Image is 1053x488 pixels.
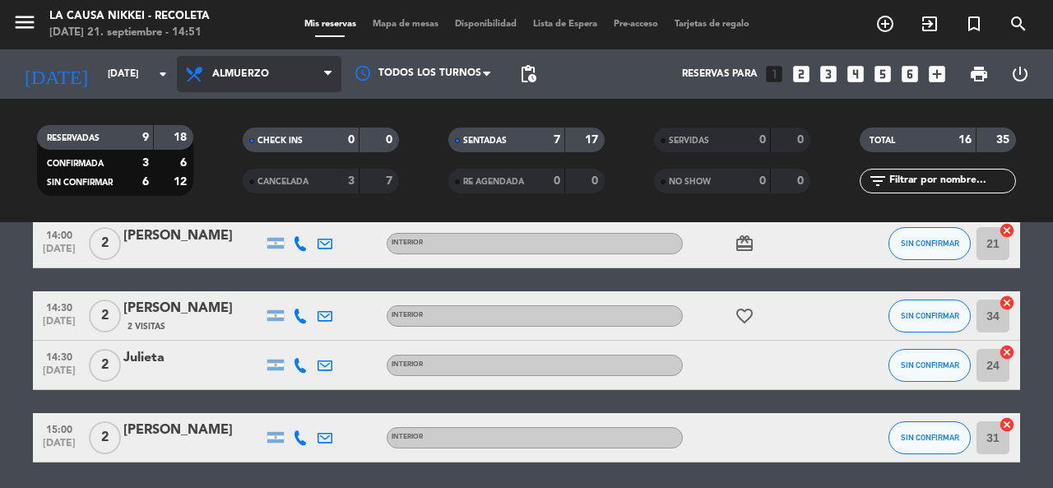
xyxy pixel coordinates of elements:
[39,438,80,457] span: [DATE]
[89,300,121,332] span: 2
[875,14,895,34] i: add_circle_outline
[964,14,984,34] i: turned_in_not
[49,8,210,25] div: La Causa Nikkei - Recoleta
[386,175,396,187] strong: 7
[763,63,785,85] i: looks_one
[463,178,524,186] span: RE AGENDADA
[845,63,866,85] i: looks_4
[669,178,711,186] span: NO SHOW
[39,225,80,244] span: 14:00
[996,134,1013,146] strong: 35
[180,157,190,169] strong: 6
[39,419,80,438] span: 15:00
[212,68,269,80] span: Almuerzo
[296,20,364,29] span: Mis reservas
[128,320,165,333] span: 2 Visitas
[888,349,971,382] button: SIN CONFIRMAR
[1009,14,1028,34] i: search
[392,239,423,246] span: INTERIOR
[899,63,921,85] i: looks_6
[463,137,507,145] span: SENTADAS
[554,175,560,187] strong: 0
[47,179,113,187] span: SIN CONFIRMAR
[142,157,149,169] strong: 3
[348,134,355,146] strong: 0
[174,132,190,143] strong: 18
[518,64,538,84] span: pending_actions
[682,68,758,80] span: Reservas para
[999,416,1015,433] i: cancel
[969,64,989,84] span: print
[123,420,263,441] div: [PERSON_NAME]
[901,239,959,248] span: SIN CONFIRMAR
[123,347,263,369] div: Julieta
[888,172,1015,190] input: Filtrar por nombre...
[999,295,1015,311] i: cancel
[89,349,121,382] span: 2
[901,433,959,442] span: SIN CONFIRMAR
[39,365,80,384] span: [DATE]
[791,63,812,85] i: looks_two
[735,306,754,326] i: favorite_border
[926,63,948,85] i: add_box
[818,63,839,85] i: looks_3
[89,227,121,260] span: 2
[153,64,173,84] i: arrow_drop_down
[39,316,80,335] span: [DATE]
[142,176,149,188] strong: 6
[364,20,447,29] span: Mapa de mesas
[12,56,100,92] i: [DATE]
[123,225,263,247] div: [PERSON_NAME]
[39,244,80,263] span: [DATE]
[39,346,80,365] span: 14:30
[999,344,1015,360] i: cancel
[759,175,766,187] strong: 0
[525,20,605,29] span: Lista de Espera
[142,132,149,143] strong: 9
[868,171,888,191] i: filter_list
[591,175,601,187] strong: 0
[870,137,895,145] span: TOTAL
[392,434,423,440] span: INTERIOR
[392,361,423,368] span: INTERIOR
[797,134,807,146] strong: 0
[759,134,766,146] strong: 0
[554,134,560,146] strong: 7
[447,20,525,29] span: Disponibilidad
[888,227,971,260] button: SIN CONFIRMAR
[12,10,37,40] button: menu
[49,25,210,41] div: [DATE] 21. septiembre - 14:51
[901,360,959,369] span: SIN CONFIRMAR
[174,176,190,188] strong: 12
[12,10,37,35] i: menu
[89,421,121,454] span: 2
[666,20,758,29] span: Tarjetas de regalo
[392,312,423,318] span: INTERIOR
[1010,64,1030,84] i: power_settings_new
[348,175,355,187] strong: 3
[123,298,263,319] div: [PERSON_NAME]
[735,234,754,253] i: card_giftcard
[585,134,601,146] strong: 17
[605,20,666,29] span: Pre-acceso
[888,300,971,332] button: SIN CONFIRMAR
[901,311,959,320] span: SIN CONFIRMAR
[39,297,80,316] span: 14:30
[999,222,1015,239] i: cancel
[958,134,972,146] strong: 16
[257,178,308,186] span: CANCELADA
[872,63,893,85] i: looks_5
[47,134,100,142] span: RESERVADAS
[669,137,709,145] span: SERVIDAS
[1000,49,1041,99] div: LOG OUT
[888,421,971,454] button: SIN CONFIRMAR
[257,137,303,145] span: CHECK INS
[386,134,396,146] strong: 0
[920,14,939,34] i: exit_to_app
[47,160,104,168] span: CONFIRMADA
[797,175,807,187] strong: 0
